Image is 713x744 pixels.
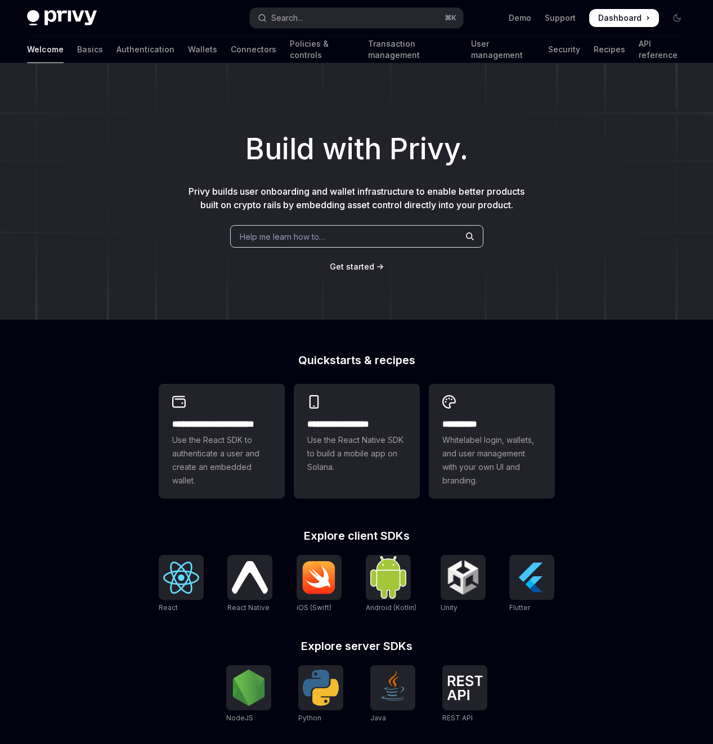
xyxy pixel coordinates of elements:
[290,36,355,63] a: Policies & controls
[226,665,271,724] a: NodeJSNodeJS
[227,603,270,612] span: React Native
[298,665,343,724] a: PythonPython
[18,127,695,171] h1: Build with Privy.
[370,556,406,598] img: Android (Kotlin)
[368,36,458,63] a: Transaction management
[159,603,178,612] span: React
[668,9,686,27] button: Toggle dark mode
[159,555,204,613] a: ReactReact
[366,555,416,613] a: Android (Kotlin)Android (Kotlin)
[227,555,272,613] a: React NativeReact Native
[330,261,374,272] a: Get started
[189,186,524,210] span: Privy builds user onboarding and wallet infrastructure to enable better products built on crypto ...
[297,603,331,612] span: iOS (Swift)
[509,12,531,24] a: Demo
[441,555,486,613] a: UnityUnity
[226,714,253,722] span: NodeJS
[445,559,481,595] img: Unity
[375,670,411,706] img: Java
[366,603,416,612] span: Android (Kotlin)
[297,555,342,613] a: iOS (Swift)iOS (Swift)
[307,433,406,474] span: Use the React Native SDK to build a mobile app on Solana.
[232,561,268,593] img: React Native
[589,9,659,27] a: Dashboard
[116,36,174,63] a: Authentication
[27,10,97,26] img: dark logo
[370,714,386,722] span: Java
[598,12,642,24] span: Dashboard
[442,665,487,724] a: REST APIREST API
[441,603,458,612] span: Unity
[231,36,276,63] a: Connectors
[442,433,541,487] span: Whitelabel login, wallets, and user management with your own UI and branding.
[298,714,321,722] span: Python
[27,36,64,63] a: Welcome
[429,384,555,499] a: **** *****Whitelabel login, wallets, and user management with your own UI and branding.
[188,36,217,63] a: Wallets
[509,603,530,612] span: Flutter
[594,36,625,63] a: Recipes
[514,559,550,595] img: Flutter
[271,11,303,25] div: Search...
[471,36,535,63] a: User management
[250,8,464,28] button: Open search
[159,530,555,541] h2: Explore client SDKs
[294,384,420,499] a: **** **** **** ***Use the React Native SDK to build a mobile app on Solana.
[545,12,576,24] a: Support
[77,36,103,63] a: Basics
[172,433,271,487] span: Use the React SDK to authenticate a user and create an embedded wallet.
[301,561,337,594] img: iOS (Swift)
[509,555,554,613] a: FlutterFlutter
[163,562,199,594] img: React
[442,714,473,722] span: REST API
[240,231,325,243] span: Help me learn how to…
[159,355,555,366] h2: Quickstarts & recipes
[159,640,555,652] h2: Explore server SDKs
[445,14,456,23] span: ⌘ K
[330,262,374,271] span: Get started
[548,36,580,63] a: Security
[231,670,267,706] img: NodeJS
[447,675,483,700] img: REST API
[303,670,339,706] img: Python
[370,665,415,724] a: JavaJava
[639,36,686,63] a: API reference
